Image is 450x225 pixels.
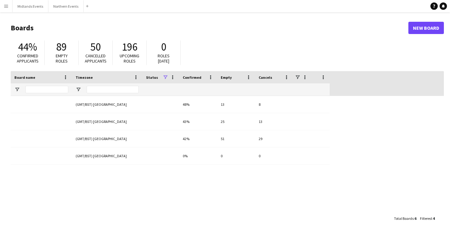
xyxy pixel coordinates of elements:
[72,147,142,164] div: (GMT/BST) [GEOGRAPHIC_DATA]
[14,75,35,80] span: Board name
[76,87,81,92] button: Open Filter Menu
[408,22,444,34] a: New Board
[17,53,39,64] span: Confirmed applicants
[394,212,416,224] div: :
[255,96,293,113] div: 8
[179,96,217,113] div: 48%
[183,75,201,80] span: Confirmed
[161,40,166,54] span: 0
[158,53,170,64] span: Roles [DATE]
[217,130,255,147] div: 51
[255,113,293,130] div: 13
[179,147,217,164] div: 0%
[56,40,67,54] span: 89
[76,75,93,80] span: Timezone
[217,113,255,130] div: 25
[72,130,142,147] div: (GMT/BST) [GEOGRAPHIC_DATA]
[217,96,255,113] div: 13
[72,113,142,130] div: (GMT/BST) [GEOGRAPHIC_DATA]
[14,87,20,92] button: Open Filter Menu
[146,75,158,80] span: Status
[18,40,37,54] span: 44%
[11,23,408,32] h1: Boards
[414,216,416,221] span: 6
[90,40,101,54] span: 50
[217,147,255,164] div: 0
[221,75,232,80] span: Empty
[25,86,68,93] input: Board name Filter Input
[179,113,217,130] div: 43%
[72,96,142,113] div: (GMT/BST) [GEOGRAPHIC_DATA]
[433,216,435,221] span: 4
[420,212,435,224] div: :
[56,53,68,64] span: Empty roles
[48,0,84,12] button: Northern Events
[87,86,139,93] input: Timezone Filter Input
[394,216,414,221] span: Total Boards
[122,40,137,54] span: 196
[13,0,48,12] button: Midlands Events
[255,130,293,147] div: 29
[420,216,432,221] span: Filtered
[255,147,293,164] div: 0
[259,75,272,80] span: Cancels
[85,53,107,64] span: Cancelled applicants
[120,53,139,64] span: Upcoming roles
[179,130,217,147] div: 42%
